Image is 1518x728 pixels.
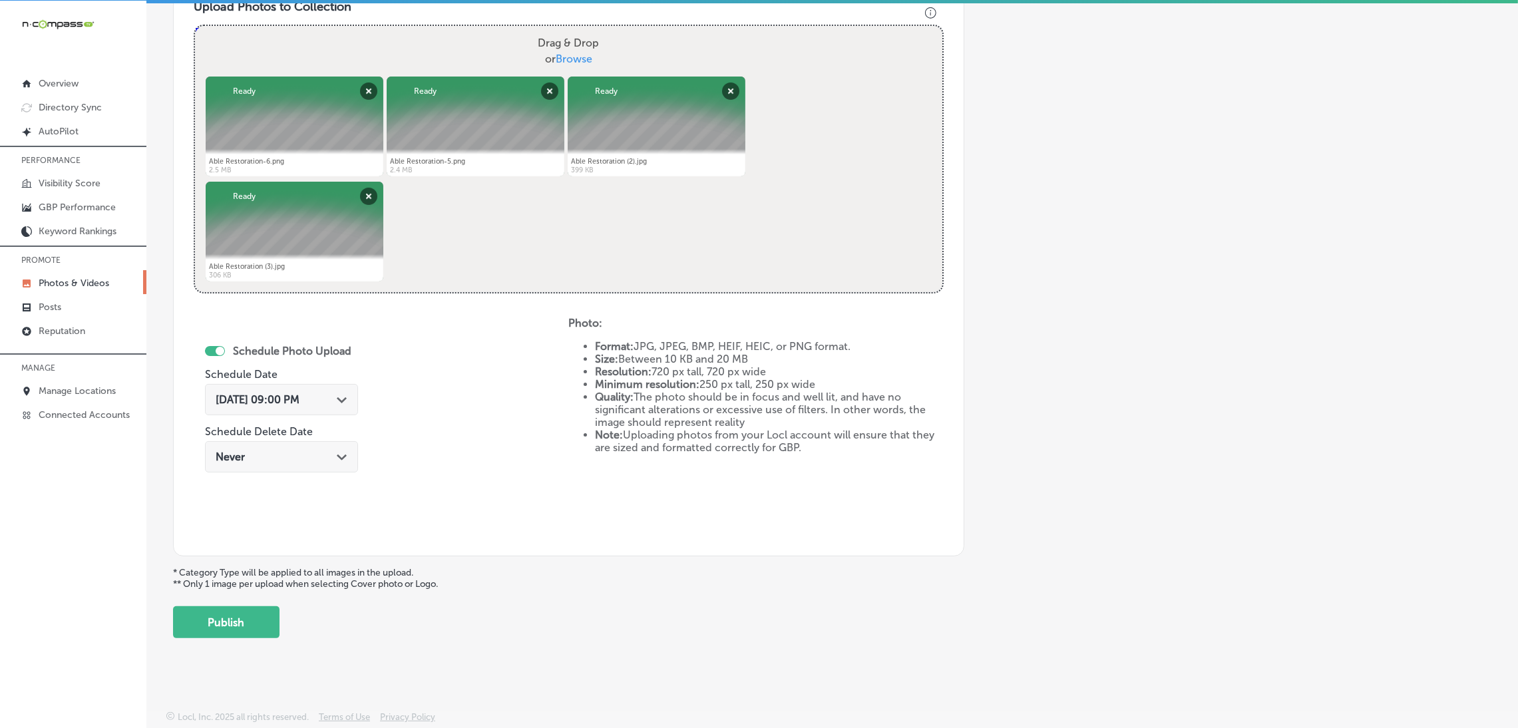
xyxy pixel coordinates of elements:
p: Directory Sync [39,102,102,113]
p: Locl, Inc. 2025 all rights reserved. [178,712,309,722]
p: Visibility Score [39,178,100,189]
span: Browse [556,53,592,65]
p: Manage Locations [39,385,116,397]
li: Between 10 KB and 20 MB [595,353,943,365]
p: Photos & Videos [39,277,109,289]
img: 660ab0bf-5cc7-4cb8-ba1c-48b5ae0f18e60NCTV_CLogo_TV_Black_-500x88.png [21,18,95,31]
p: Keyword Rankings [39,226,116,237]
strong: Quality: [595,391,634,403]
li: JPG, JPEG, BMP, HEIF, HEIC, or PNG format. [595,340,943,353]
li: Uploading photos from your Locl account will ensure that they are sized and formatted correctly f... [595,429,943,454]
strong: Format: [595,340,634,353]
strong: Resolution: [595,365,652,378]
strong: Minimum resolution: [595,378,699,391]
span: [DATE] 09:00 PM [216,393,299,406]
p: Connected Accounts [39,409,130,421]
label: Schedule Photo Upload [233,345,351,357]
strong: Size: [595,353,618,365]
label: Schedule Date [205,368,278,381]
p: GBP Performance [39,202,116,213]
strong: Note: [595,429,623,441]
p: Posts [39,301,61,313]
li: 250 px tall, 250 px wide [595,378,943,391]
li: The photo should be in focus and well lit, and have no significant alterations or excessive use o... [595,391,943,429]
p: AutoPilot [39,126,79,137]
button: Publish [173,606,280,638]
span: Never [216,451,245,463]
li: 720 px tall, 720 px wide [595,365,943,378]
label: Drag & Drop or [532,30,604,73]
p: Overview [39,78,79,89]
p: Reputation [39,325,85,337]
p: * Category Type will be applied to all images in the upload. ** Only 1 image per upload when sele... [173,567,1491,590]
strong: Photo: [568,317,602,329]
label: Schedule Delete Date [205,425,313,438]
